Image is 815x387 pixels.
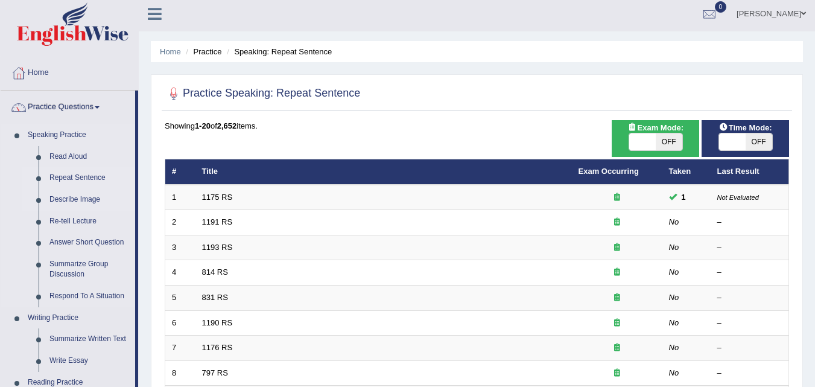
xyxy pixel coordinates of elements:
b: 2,652 [217,121,237,130]
div: Exam occurring question [579,342,656,354]
div: Showing of items. [165,120,789,132]
a: Home [1,56,138,86]
a: Writing Practice [22,307,135,329]
em: No [669,318,679,327]
td: 8 [165,360,195,386]
a: Exam Occurring [579,167,639,176]
b: 1-20 [195,121,211,130]
th: Title [195,159,572,185]
em: No [669,267,679,277]
div: – [717,318,782,329]
em: No [669,293,679,302]
a: 1190 RS [202,318,233,327]
a: Summarize Written Text [44,328,135,350]
span: Exam Mode: [623,121,688,134]
span: Time Mode: [714,121,777,134]
th: Last Result [711,159,789,185]
a: Read Aloud [44,146,135,168]
a: Repeat Sentence [44,167,135,189]
a: 1176 RS [202,343,233,352]
div: Exam occurring question [579,368,656,379]
li: Practice [183,46,221,57]
td: 2 [165,210,195,235]
th: # [165,159,195,185]
div: Show exams occurring in exams [612,120,699,157]
div: Exam occurring question [579,292,656,304]
td: 3 [165,235,195,260]
span: OFF [656,133,682,150]
a: Practice Questions [1,91,135,121]
a: Describe Image [44,189,135,211]
div: – [717,267,782,278]
a: 797 RS [202,368,228,377]
h2: Practice Speaking: Repeat Sentence [165,85,360,103]
small: Not Evaluated [717,194,759,201]
a: Summarize Group Discussion [44,254,135,286]
span: 0 [715,1,727,13]
div: – [717,217,782,228]
a: 1193 RS [202,243,233,252]
a: Write Essay [44,350,135,372]
th: Taken [662,159,711,185]
a: Re-tell Lecture [44,211,135,232]
div: Exam occurring question [579,217,656,228]
td: 7 [165,336,195,361]
li: Speaking: Repeat Sentence [224,46,332,57]
a: 831 RS [202,293,228,302]
div: – [717,242,782,254]
em: No [669,368,679,377]
a: 814 RS [202,267,228,277]
div: Exam occurring question [579,242,656,254]
td: 1 [165,185,195,210]
a: Home [160,47,181,56]
em: No [669,343,679,352]
span: OFF [746,133,772,150]
div: – [717,292,782,304]
span: You can still take this question [677,191,691,203]
a: 1191 RS [202,217,233,226]
em: No [669,217,679,226]
td: 4 [165,260,195,286]
td: 6 [165,310,195,336]
em: No [669,243,679,252]
a: Answer Short Question [44,232,135,254]
td: 5 [165,286,195,311]
div: Exam occurring question [579,318,656,329]
div: – [717,342,782,354]
a: Speaking Practice [22,124,135,146]
a: Respond To A Situation [44,286,135,307]
div: Exam occurring question [579,192,656,203]
a: 1175 RS [202,193,233,202]
div: – [717,368,782,379]
div: Exam occurring question [579,267,656,278]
